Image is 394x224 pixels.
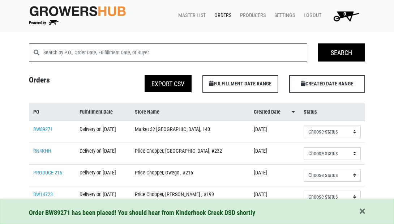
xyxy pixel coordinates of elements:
[130,164,249,186] td: Price Chopper, Owego , #216
[249,164,300,186] td: [DATE]
[249,143,300,164] td: [DATE]
[23,75,110,90] h4: Orders
[249,186,300,208] td: [DATE]
[75,121,130,143] td: Delivery on [DATE]
[33,126,53,132] a: BW89271
[304,108,361,116] a: Status
[130,143,249,164] td: Price Chopper, [GEOGRAPHIC_DATA], #232
[80,108,113,116] span: Fulfillment Date
[33,108,39,116] span: PO
[33,191,53,198] a: BW14723
[254,108,280,116] span: Created Date
[209,9,234,22] a: Orders
[135,108,245,116] a: Store Name
[29,5,126,17] img: original-fc7597fdc6adbb9d0e2ae620e786d1a2.jpg
[330,9,362,23] img: Cart
[33,170,62,176] a: PRODUCE 216
[249,121,300,143] td: [DATE]
[234,9,269,22] a: Producers
[75,186,130,208] td: Delivery on [DATE]
[298,9,324,22] a: Logout
[289,75,365,93] span: CREATED DATE RANGE
[29,20,59,25] img: Powered by Big Wheelbarrow
[172,9,209,22] a: Master List
[145,75,192,92] button: Export CSV
[135,108,159,116] span: Store Name
[80,108,126,116] a: Fulfillment Date
[75,143,130,164] td: Delivery on [DATE]
[304,108,317,116] span: Status
[324,9,365,23] a: 0
[202,75,278,93] span: FULFILLMENT DATE RANGE
[254,108,295,116] a: Created Date
[269,9,298,22] a: Settings
[343,11,346,17] span: 0
[29,208,365,218] div: Order BW89271 has been placed! You should hear from Kinderhook Creek DSD shortly
[33,108,71,116] a: PO
[43,43,307,62] input: Search by P.O., Order Date, Fulfillment Date, or Buyer
[318,43,365,62] input: Search
[130,121,249,143] td: Market 32 [GEOGRAPHIC_DATA], 140
[130,186,249,208] td: Price Chopper, [PERSON_NAME] , #199
[75,164,130,186] td: Delivery on [DATE]
[33,148,51,154] a: RN4KHH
